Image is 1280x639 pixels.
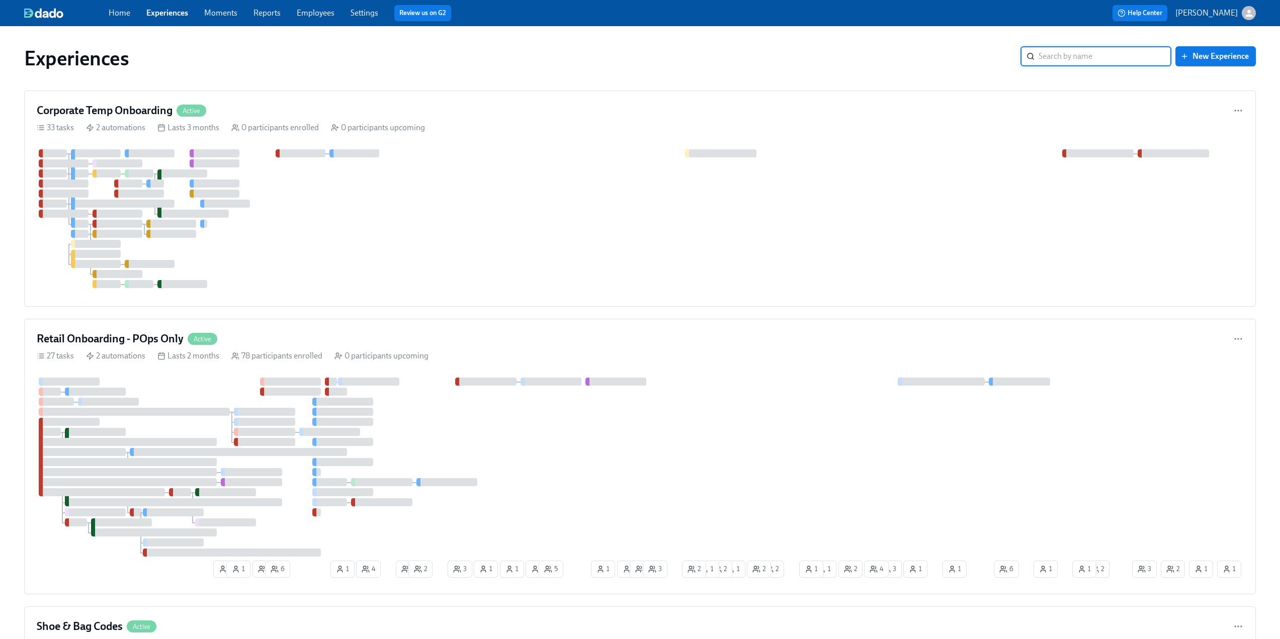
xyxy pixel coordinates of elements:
[682,561,706,578] button: 2
[297,8,334,18] a: Employees
[396,561,420,578] button: 2
[812,561,836,578] button: 1
[474,561,498,578] button: 1
[838,561,863,578] button: 2
[157,350,219,361] div: Lasts 2 months
[864,561,889,578] button: 4
[1175,46,1256,66] button: New Experience
[883,564,896,574] span: 3
[394,5,451,21] button: Review us on G2
[648,564,662,574] span: 3
[760,561,784,578] button: 2
[356,561,381,578] button: 4
[401,564,414,574] span: 2
[714,564,727,574] span: 2
[448,561,472,578] button: 3
[799,561,823,578] button: 1
[948,564,961,574] span: 1
[37,350,74,361] div: 27 tasks
[903,561,927,578] button: 1
[177,107,206,115] span: Active
[695,561,719,578] button: 1
[265,561,290,578] button: 6
[219,564,232,574] span: 1
[1118,8,1162,18] span: Help Center
[258,564,271,574] span: 2
[231,122,319,133] div: 0 participants enrolled
[414,564,427,574] span: 2
[24,8,109,18] a: dado
[643,561,667,578] button: 3
[86,350,145,361] div: 2 automations
[271,564,285,574] span: 6
[336,564,349,574] span: 1
[1085,561,1110,578] button: 2
[526,561,550,578] button: 1
[1189,561,1213,578] button: 1
[146,8,188,18] a: Experiences
[544,564,558,574] span: 5
[1034,561,1058,578] button: 1
[1194,564,1208,574] span: 1
[232,564,245,574] span: 1
[505,564,519,574] span: 1
[688,564,701,574] span: 2
[1138,564,1151,574] span: 3
[204,8,237,18] a: Moments
[1217,561,1241,578] button: 1
[37,619,123,634] h4: Shoe & Bag Codes
[635,564,649,574] span: 3
[708,561,732,578] button: 2
[909,564,922,574] span: 1
[701,564,714,574] span: 1
[109,8,130,18] a: Home
[1132,561,1157,578] button: 3
[994,561,1019,578] button: 6
[1166,564,1179,574] span: 2
[805,564,818,574] span: 1
[362,564,375,574] span: 4
[1072,561,1096,578] button: 1
[1223,564,1236,574] span: 1
[479,564,492,574] span: 1
[188,335,217,343] span: Active
[37,103,173,118] h4: Corporate Temp Onboarding
[24,46,129,70] h1: Experiences
[330,561,355,578] button: 1
[37,122,74,133] div: 33 tasks
[1161,561,1185,578] button: 2
[727,564,740,574] span: 1
[752,564,765,574] span: 2
[531,564,544,574] span: 1
[1182,51,1249,61] span: New Experience
[231,350,322,361] div: 78 participants enrolled
[1175,6,1256,20] button: [PERSON_NAME]
[213,561,237,578] button: 1
[1175,8,1238,19] p: [PERSON_NAME]
[870,564,883,574] span: 4
[24,8,63,18] img: dado
[630,561,654,578] button: 3
[747,561,771,578] button: 2
[351,8,378,18] a: Settings
[37,331,184,346] h4: Retail Onboarding - POps Only
[1078,564,1091,574] span: 1
[500,561,524,578] button: 1
[24,90,1256,307] a: Corporate Temp OnboardingActive33 tasks 2 automations Lasts 3 months 0 participants enrolled 0 pa...
[1039,564,1052,574] span: 1
[399,8,446,18] a: Review us on G2
[226,561,250,578] button: 1
[408,561,433,578] button: 2
[623,564,636,574] span: 1
[721,561,745,578] button: 1
[331,122,425,133] div: 0 participants upcoming
[1113,5,1167,21] button: Help Center
[1039,46,1171,66] input: Search by name
[453,564,467,574] span: 3
[765,564,779,574] span: 2
[24,319,1256,594] a: Retail Onboarding - POps OnlyActive27 tasks 2 automations Lasts 2 months 78 participants enrolled...
[252,561,277,578] button: 2
[334,350,429,361] div: 0 participants upcoming
[999,564,1013,574] span: 6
